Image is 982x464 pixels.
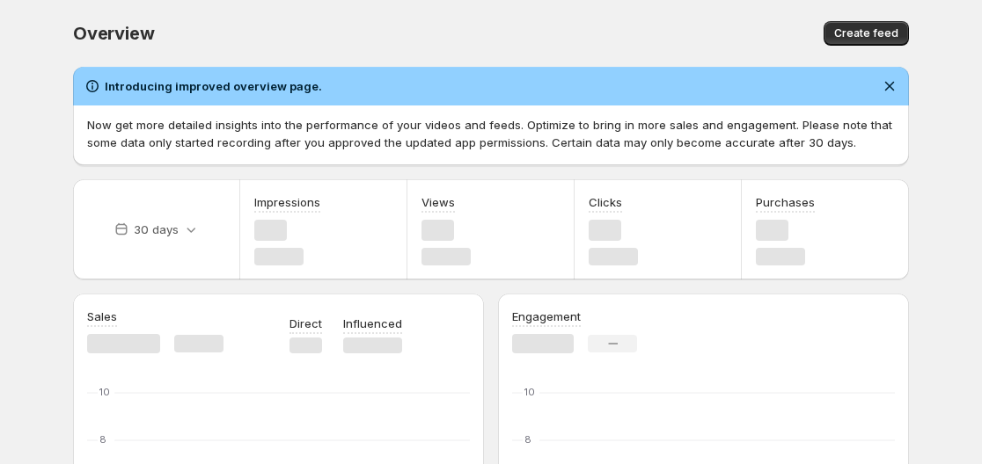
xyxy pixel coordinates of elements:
[87,116,895,151] p: Now get more detailed insights into the performance of your videos and feeds. Optimize to bring i...
[99,433,106,446] text: 8
[834,26,898,40] span: Create feed
[421,193,455,211] h3: Views
[289,315,322,332] p: Direct
[73,23,154,44] span: Overview
[99,386,110,398] text: 10
[343,315,402,332] p: Influenced
[524,386,535,398] text: 10
[512,308,581,325] h3: Engagement
[756,193,815,211] h3: Purchases
[254,193,320,211] h3: Impressions
[589,193,622,211] h3: Clicks
[877,74,902,98] button: Dismiss notification
[134,221,179,238] p: 30 days
[824,21,909,46] button: Create feed
[524,433,531,446] text: 8
[87,308,117,325] h3: Sales
[105,77,322,95] h2: Introducing improved overview page.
